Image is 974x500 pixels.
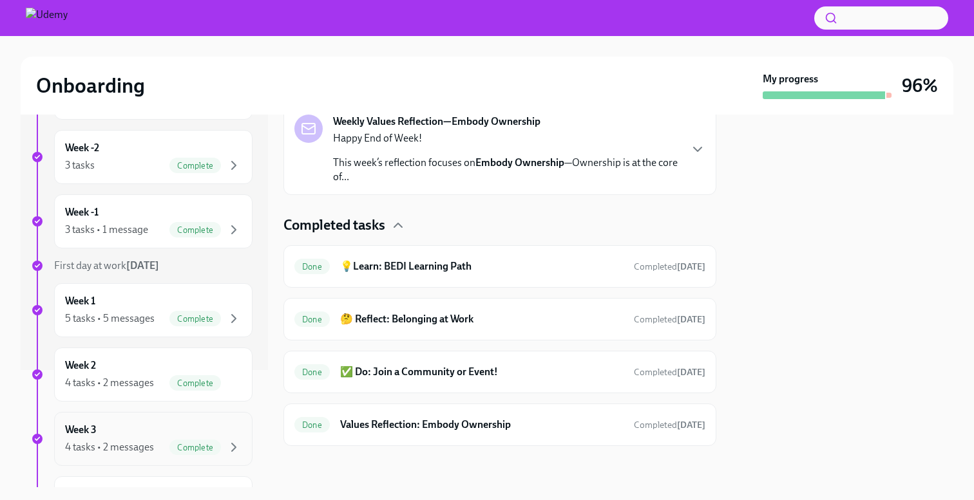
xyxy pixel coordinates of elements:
h6: Values Reflection: Embody Ownership [340,418,624,432]
span: Completed [634,314,705,325]
span: Complete [169,161,221,171]
h6: 🤔 Reflect: Belonging at Work [340,312,624,326]
span: Completed [634,261,705,272]
h2: Onboarding [36,73,145,98]
h6: ✅ Do: Join a Community or Event! [340,365,624,379]
div: 4 tasks • 2 messages [65,376,154,390]
a: Done💡Learn: BEDI Learning PathCompleted[DATE] [294,256,705,277]
h6: Week 2 [65,358,96,373]
span: Completed [634,420,705,431]
div: 3 tasks [65,158,95,172]
a: Week 15 tasks • 5 messagesComplete [31,283,253,337]
a: Week -23 tasksComplete [31,130,253,184]
h6: Week 3 [65,423,97,437]
span: Done [294,262,330,272]
strong: [DATE] [677,261,705,272]
a: Week -13 tasks • 1 messageComplete [31,194,253,248]
a: Week 34 tasks • 2 messagesComplete [31,412,253,466]
a: DoneValues Reflection: Embody OwnershipCompleted[DATE] [294,414,705,435]
strong: [DATE] [677,420,705,431]
a: First day at work[DATE] [31,259,253,273]
span: Completed [634,367,705,378]
span: Complete [169,378,221,388]
span: Complete [169,225,221,235]
strong: Embody Ownership [475,156,564,169]
strong: [DATE] [677,367,705,378]
span: July 28th, 2025 11:26 [634,419,705,431]
h6: Week -2 [65,141,99,155]
span: July 21st, 2025 13:21 [634,261,705,273]
span: Done [294,367,330,377]
h6: 💡Learn: BEDI Learning Path [340,259,624,273]
div: 4 tasks • 2 messages [65,440,154,454]
strong: Weekly Values Reflection—Embody Ownership [333,115,540,129]
p: Happy End of Week! [333,131,680,145]
div: 5 tasks • 5 messages [65,311,155,326]
a: Done✅ Do: Join a Community or Event!Completed[DATE] [294,362,705,382]
p: This week’s reflection focuses on —Ownership is at the core of... [333,156,680,184]
img: Udemy [26,8,68,28]
span: First day at work [54,259,159,272]
strong: My progress [763,72,818,86]
span: July 21st, 2025 13:23 [634,366,705,378]
a: Week 24 tasks • 2 messagesComplete [31,347,253,402]
a: Done🤔 Reflect: Belonging at WorkCompleted[DATE] [294,309,705,329]
h6: Week 1 [65,294,95,308]
div: 3 tasks • 1 message [65,223,148,237]
div: Completed tasks [283,216,716,235]
span: Complete [169,443,221,452]
span: Done [294,315,330,324]
span: July 21st, 2025 13:23 [634,313,705,326]
span: Done [294,420,330,430]
span: Complete [169,314,221,324]
strong: [DATE] [126,259,159,272]
strong: [DATE] [677,314,705,325]
h3: 96% [902,74,938,97]
h4: Completed tasks [283,216,385,235]
h6: Week -1 [65,205,99,219]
